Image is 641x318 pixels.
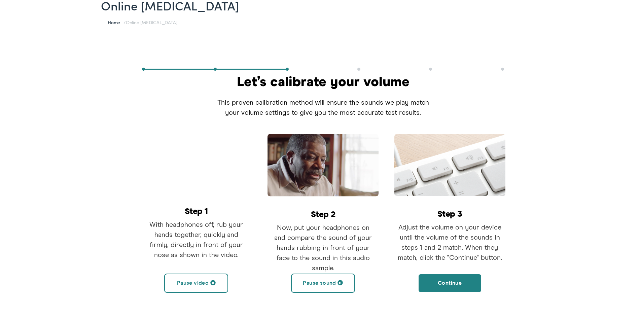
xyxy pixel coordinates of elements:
[212,74,434,88] div: Let’s calibrate your volume
[212,88,434,116] div: This proven calibration method will ensure the sounds we play match your volume settings to give ...
[108,17,177,24] span: /
[164,272,228,291] button: Pause video
[394,209,505,217] h6: Step 3
[126,17,177,24] span: Online [MEDICAL_DATA]
[268,209,379,217] h6: Step 2
[141,206,252,214] h6: Step 1
[394,221,505,261] p: Adjust the volume on your device until the volume of the sounds in steps 1 and 2 match. When they...
[268,221,379,272] p: Now, put your headphones on and compare the sound of your hands rubbing in front of your face to ...
[291,272,355,291] button: Pause sound
[108,17,123,24] a: Home
[141,133,252,195] iframe: Calibrating Sound for Hearing Test
[394,133,505,195] img: step3.png
[141,218,252,259] p: With headphones off, rub your hands together, quickly and firmly, directly in front of your nose ...
[418,272,482,291] button: Continue
[268,133,379,195] img: step2.png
